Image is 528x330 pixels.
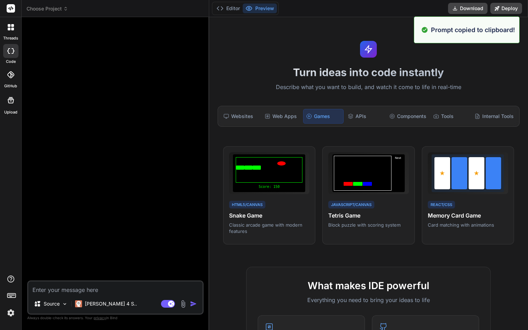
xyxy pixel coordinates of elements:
div: Internal Tools [472,109,516,124]
p: Source [44,300,60,307]
div: Score: 150 [236,184,302,189]
h4: Memory Card Game [428,211,508,220]
div: Web Apps [262,109,302,124]
h4: Tetris Game [328,211,409,220]
label: code [6,59,16,65]
p: Card matching with animations [428,222,508,228]
img: icon [190,300,197,307]
div: React/CSS [428,201,455,209]
label: GitHub [4,83,17,89]
div: Next [393,156,403,191]
h4: Snake Game [229,211,310,220]
label: threads [3,35,18,41]
p: Describe what you want to build, and watch it come to life in real-time [213,83,524,92]
p: Always double-check its answers. Your in Bind [27,315,204,321]
h2: What makes IDE powerful [258,278,479,293]
span: privacy [94,316,106,320]
div: HTML5/Canvas [229,201,265,209]
button: Download [448,3,487,14]
button: Preview [243,3,277,13]
div: Components [387,109,429,124]
img: attachment [179,300,187,308]
div: APIs [345,109,385,124]
span: Choose Project [27,5,68,12]
img: alert [421,25,428,35]
div: JavaScript/Canvas [328,201,374,209]
img: Pick Models [62,301,68,307]
div: Tools [431,109,470,124]
label: Upload [4,109,17,115]
p: Classic arcade game with modern features [229,222,310,234]
div: Games [303,109,344,124]
button: Editor [214,3,243,13]
p: Block puzzle with scoring system [328,222,409,228]
h1: Turn ideas into code instantly [213,66,524,79]
img: settings [5,307,17,319]
p: Prompt copied to clipboard! [431,25,515,35]
img: Claude 4 Sonnet [75,300,82,307]
div: Websites [221,109,261,124]
button: Deploy [490,3,522,14]
p: [PERSON_NAME] 4 S.. [85,300,137,307]
p: Everything you need to bring your ideas to life [258,296,479,304]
